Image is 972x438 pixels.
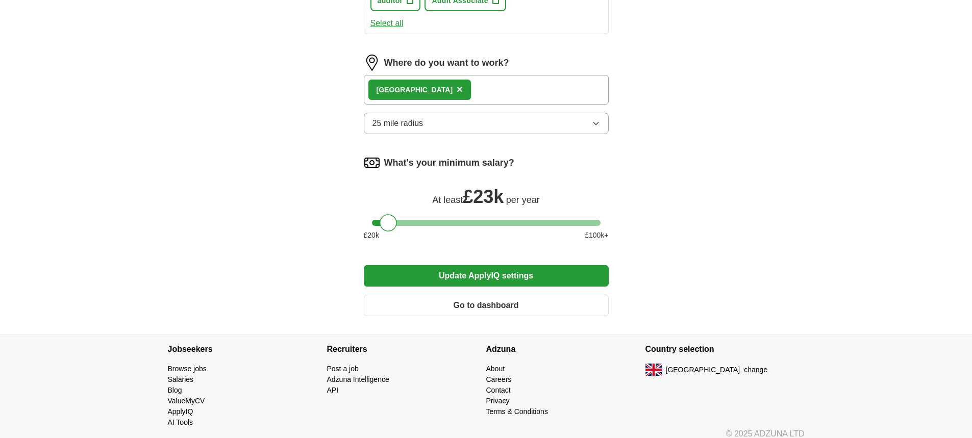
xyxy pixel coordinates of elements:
[168,386,182,394] a: Blog
[168,397,205,405] a: ValueMyCV
[457,82,463,97] button: ×
[486,407,548,416] a: Terms & Conditions
[666,365,740,375] span: [GEOGRAPHIC_DATA]
[372,117,423,130] span: 25 mile radius
[486,375,512,383] a: Careers
[384,156,514,170] label: What's your minimum salary?
[327,375,389,383] a: Adzuna Intelligence
[432,195,463,205] span: At least
[486,397,510,405] a: Privacy
[168,365,207,373] a: Browse jobs
[744,365,767,375] button: change
[506,195,540,205] span: per year
[370,17,404,30] button: Select all
[377,85,453,95] div: [GEOGRAPHIC_DATA]
[486,386,511,394] a: Contact
[645,335,805,364] h4: Country selection
[645,364,662,376] img: UK flag
[364,295,609,316] button: Go to dashboard
[486,365,505,373] a: About
[384,56,509,70] label: Where do you want to work?
[364,113,609,134] button: 25 mile radius
[364,230,379,241] span: £ 20 k
[364,265,609,287] button: Update ApplyIQ settings
[364,55,380,71] img: location.png
[463,186,504,207] span: £ 23k
[168,407,193,416] a: ApplyIQ
[327,365,359,373] a: Post a job
[327,386,339,394] a: API
[457,84,463,95] span: ×
[364,154,380,171] img: salary.png
[168,418,193,426] a: AI Tools
[585,230,608,241] span: £ 100 k+
[168,375,194,383] a: Salaries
